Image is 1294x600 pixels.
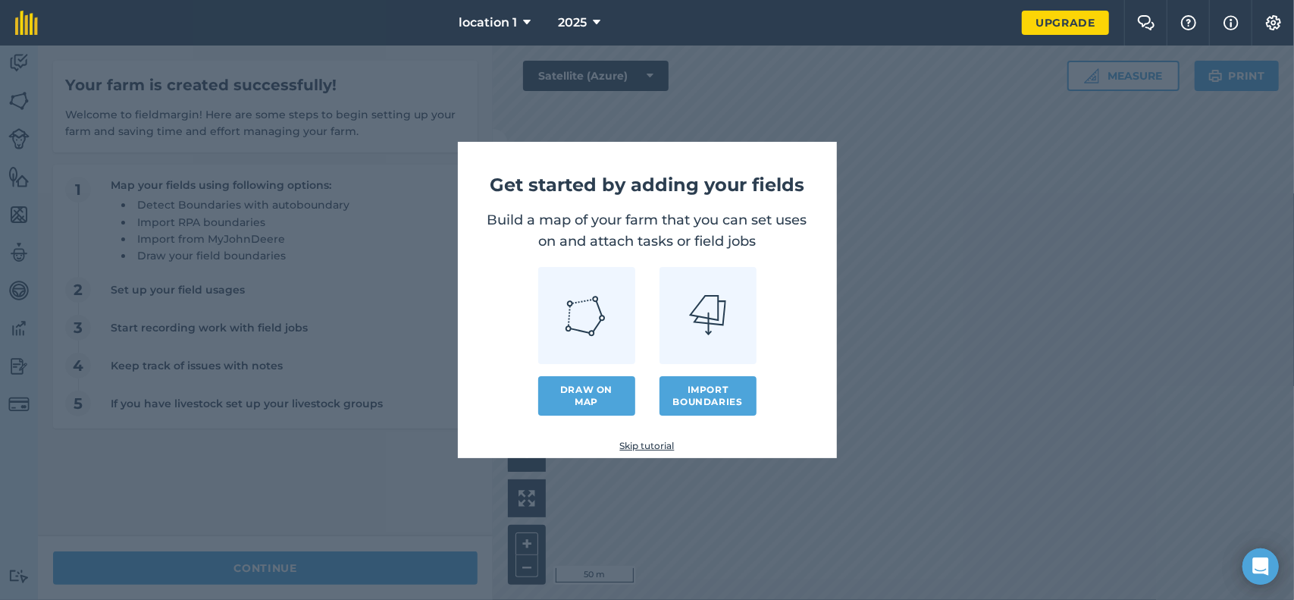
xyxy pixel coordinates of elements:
[1137,15,1155,30] img: Two speech bubbles overlapping with the left bubble in the forefront
[482,173,813,197] h1: Get started by adding your fields
[1022,11,1109,35] a: Upgrade
[1224,14,1239,32] img: svg+xml;base64,PHN2ZyB4bWxucz0iaHR0cDovL3d3dy53My5vcmcvMjAwMC9zdmciIHdpZHRoPSIxNyIgaGVpZ2h0PSIxNy...
[538,376,635,416] a: Draw on map
[482,209,813,252] p: Build a map of your farm that you can set uses on and attach tasks or field jobs
[565,294,609,338] img: Draw icon
[459,14,517,32] span: location 1
[689,295,726,335] img: Import icon
[482,440,813,452] a: Skip tutorial
[558,14,587,32] span: 2025
[15,11,38,35] img: fieldmargin Logo
[1180,15,1198,30] img: A question mark icon
[1264,15,1283,30] img: A cog icon
[660,376,757,416] button: Import boundaries
[1242,548,1279,585] div: Open Intercom Messenger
